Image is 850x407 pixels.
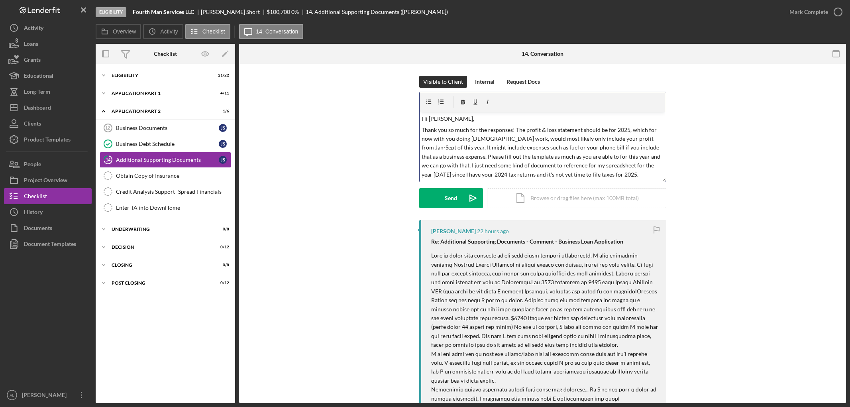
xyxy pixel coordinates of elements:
div: Long-Term [24,84,50,102]
div: Business Documents [116,125,219,131]
tspan: 12 [105,126,110,130]
div: Obtain Copy of Insurance [116,173,231,179]
div: Visible to Client [423,76,463,88]
button: Project Overview [4,172,92,188]
button: People [4,156,92,172]
a: Credit Analysis Support- Spread Financials [100,184,231,200]
a: Obtain Copy of Insurance [100,168,231,184]
div: Application Part 2 [112,109,209,114]
text: AL [10,393,14,397]
button: Checklist [185,24,230,39]
div: Checklist [24,188,47,206]
label: 14. Conversation [256,28,298,35]
a: 12Business DocumentsJS [100,120,231,136]
p: Hi [PERSON_NAME], [422,114,664,123]
button: Product Templates [4,132,92,147]
div: Checklist [154,51,177,57]
button: Visible to Client [419,76,467,88]
p: Thank you so much for the responses! The profit & loss statement should be for 2025, which for no... [422,126,664,179]
button: Activity [143,24,183,39]
div: History [24,204,43,222]
button: Document Templates [4,236,92,252]
b: Fourth Man Services LLC [133,9,194,15]
button: Internal [471,76,499,88]
div: J S [219,156,227,164]
div: 4 / 11 [215,91,229,96]
div: 1 / 6 [215,109,229,114]
div: Business Debt Schedule [116,141,219,147]
button: Overview [96,24,141,39]
div: Post Closing [112,281,209,285]
div: Enter TA into DownHome [116,204,231,211]
div: Mark Complete [789,4,828,20]
div: 14. Conversation [522,51,563,57]
button: Dashboard [4,100,92,116]
div: Internal [475,76,495,88]
div: Eligibility [96,7,126,17]
button: Mark Complete [781,4,846,20]
iframe: Intercom live chat [823,372,842,391]
button: Clients [4,116,92,132]
div: 14. Additional Supporting Documents ([PERSON_NAME]) [306,9,448,15]
button: Checklist [4,188,92,204]
button: Grants [4,52,92,68]
label: Activity [160,28,178,35]
div: Credit Analysis Support- Spread Financials [116,189,231,195]
a: Business Debt ScheduleJS [100,136,231,152]
div: Underwriting [112,227,209,232]
div: Dashboard [24,100,51,118]
div: J S [219,124,227,132]
div: Grants [24,52,41,70]
a: Enter TA into DownHome [100,200,231,216]
div: Eligibility [112,73,209,78]
div: 0 / 12 [215,245,229,250]
div: Loans [24,36,38,54]
label: Overview [113,28,136,35]
div: 0 / 12 [215,281,229,285]
div: 0 / 8 [215,227,229,232]
div: Educational [24,68,53,86]
button: Send [419,188,483,208]
div: J S [219,140,227,148]
div: Activity [24,20,43,38]
button: Activity [4,20,92,36]
span: $100,700 [267,8,290,15]
div: Documents [24,220,52,238]
button: AL[PERSON_NAME] [4,387,92,403]
div: Closing [112,263,209,267]
div: [PERSON_NAME] [20,387,72,405]
div: Additional Supporting Documents [116,157,219,163]
div: Clients [24,116,41,134]
label: Checklist [202,28,225,35]
div: 0 / 8 [215,263,229,267]
time: 2025-09-24 00:47 [477,228,509,234]
button: Loans [4,36,92,52]
button: Educational [4,68,92,84]
div: Document Templates [24,236,76,254]
button: Documents [4,220,92,236]
div: 21 / 22 [215,73,229,78]
button: Long-Term [4,84,92,100]
div: Request Docs [506,76,540,88]
div: 0 % [291,9,299,15]
div: Product Templates [24,132,71,149]
button: History [4,204,92,220]
div: [PERSON_NAME] [431,228,476,234]
div: Application Part 1 [112,91,209,96]
button: Request Docs [503,76,544,88]
div: [PERSON_NAME] Short [201,9,267,15]
tspan: 14 [106,157,111,162]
